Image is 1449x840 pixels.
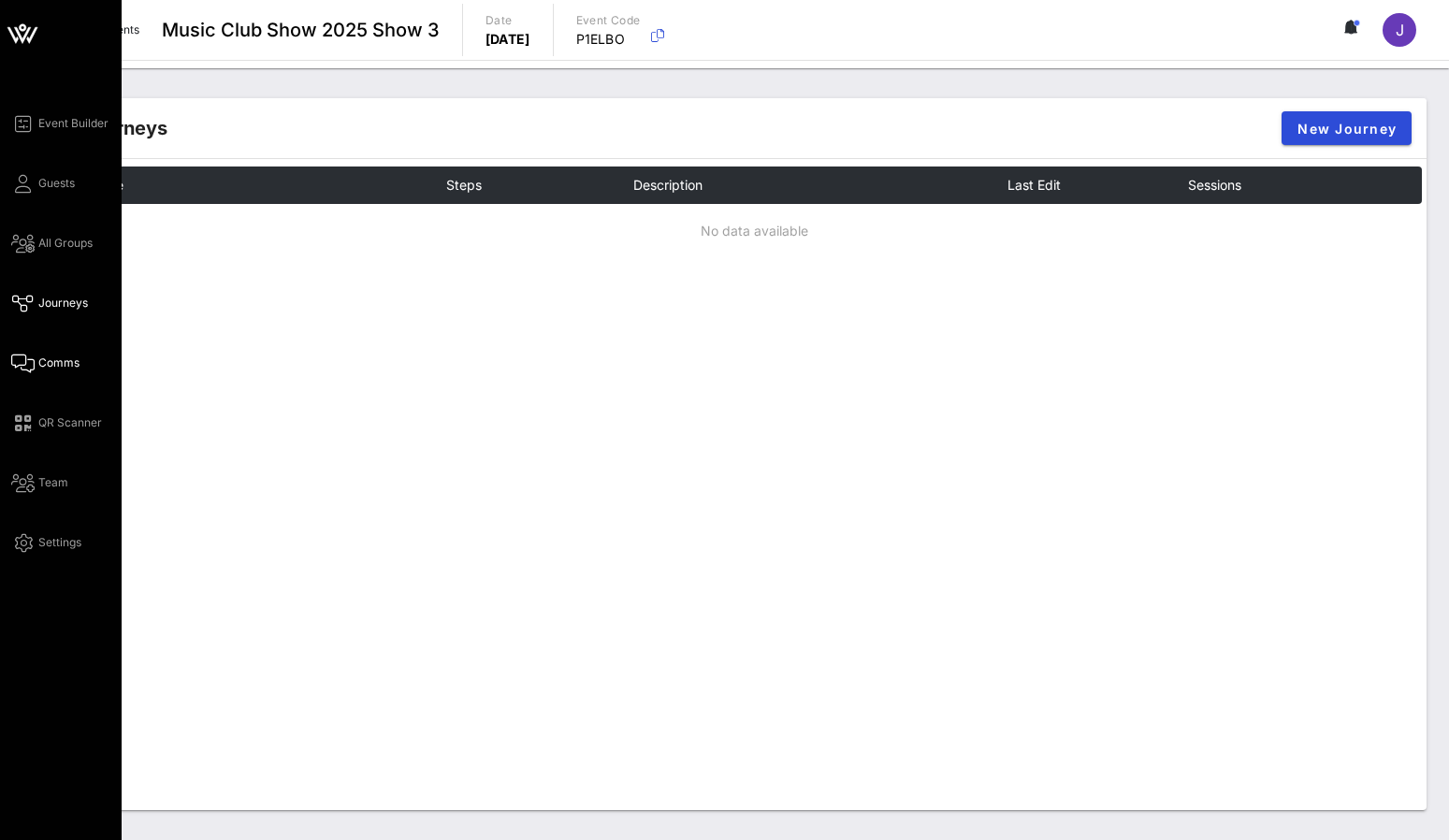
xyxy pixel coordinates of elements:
[576,11,641,30] p: Event Code
[72,167,446,204] th: Name: Not sorted. Activate to sort ascending.
[38,355,80,371] span: Comms
[446,177,482,193] span: Steps
[38,115,109,132] span: Event Builder
[38,235,93,252] span: All Groups
[1007,167,1188,204] th: Last Edit: Not sorted. Activate to sort ascending.
[1188,177,1241,193] span: Sessions
[38,474,68,491] span: Team
[1396,21,1404,39] span: J
[576,30,641,49] p: P1ELBO
[1188,167,1375,204] th: Sessions: Not sorted. Activate to sort ascending.
[38,175,75,192] span: Guests
[162,16,440,44] span: Music Club Show 2025 Show 3
[11,172,75,195] a: Guests
[1297,121,1397,137] span: New Journey
[38,534,81,551] span: Settings
[11,292,88,314] a: Journeys
[38,414,102,431] span: QR Scanner
[485,30,530,49] p: [DATE]
[38,295,88,311] span: Journeys
[1383,13,1416,47] div: J
[485,11,530,30] p: Date
[11,471,68,494] a: Team
[446,167,633,204] th: Steps
[1007,177,1061,193] span: Last Edit
[72,204,1422,256] td: No data available
[11,352,80,374] a: Comms
[11,412,102,434] a: QR Scanner
[82,114,167,142] div: Journeys
[633,177,703,193] span: Description
[11,232,93,254] a: All Groups
[11,531,81,554] a: Settings
[11,112,109,135] a: Event Builder
[633,167,1007,204] th: Description: Not sorted. Activate to sort ascending.
[1282,111,1412,145] button: New Journey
